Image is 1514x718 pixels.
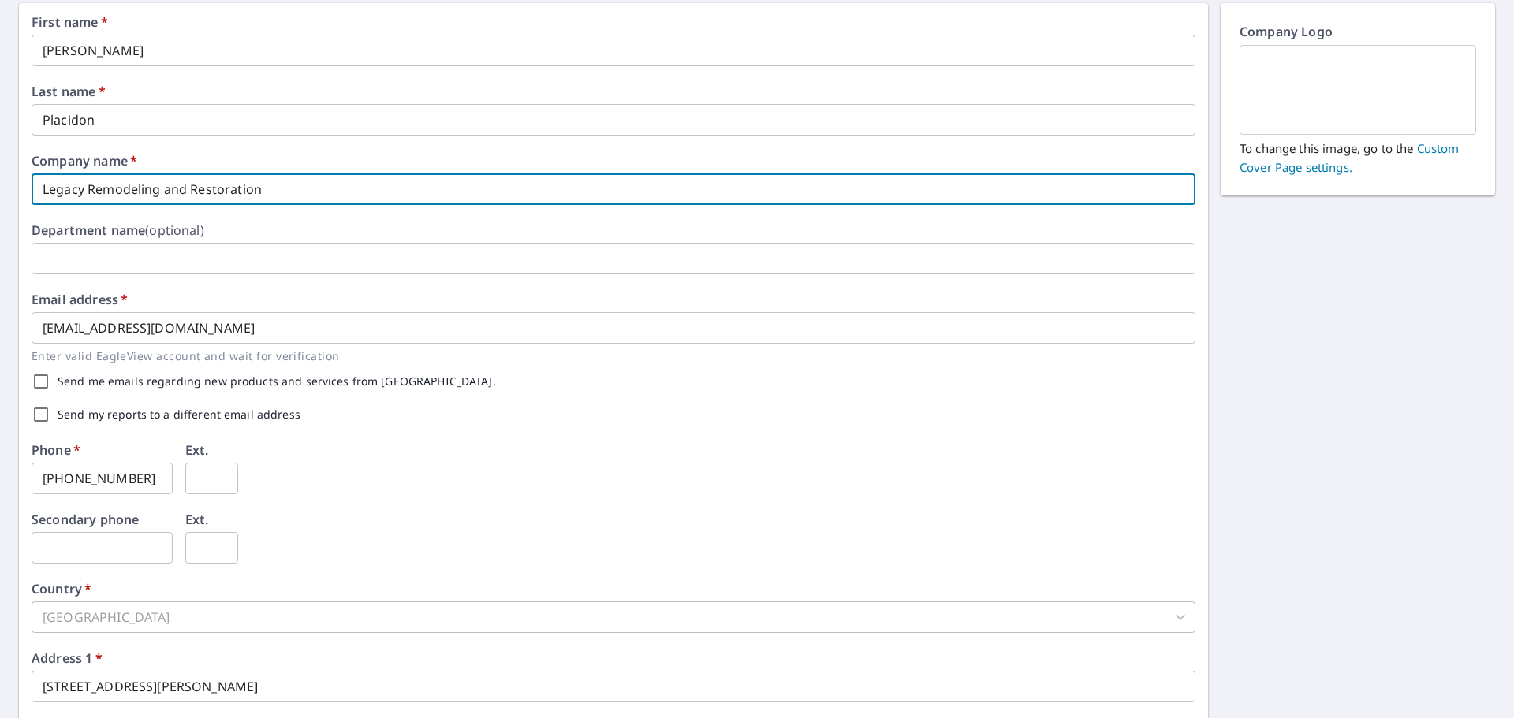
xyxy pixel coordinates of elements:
[1240,135,1476,177] p: To change this image, go to the
[185,513,209,526] label: Ext.
[32,85,106,98] label: Last name
[32,652,103,664] label: Address 1
[32,444,80,456] label: Phone
[1259,47,1457,132] img: EmptyCustomerLogo.png
[185,444,209,456] label: Ext.
[58,376,496,387] label: Send me emails regarding new products and services from [GEOGRAPHIC_DATA].
[32,16,108,28] label: First name
[32,601,1195,633] div: [GEOGRAPHIC_DATA]
[32,293,128,306] label: Email address
[58,409,300,420] label: Send my reports to a different email address
[32,582,91,595] label: Country
[32,347,1184,365] p: Enter valid EagleView account and wait for verification
[1240,22,1476,45] p: Company Logo
[145,221,204,239] b: (optional)
[32,513,139,526] label: Secondary phone
[32,154,137,167] label: Company name
[32,224,204,236] label: Department name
